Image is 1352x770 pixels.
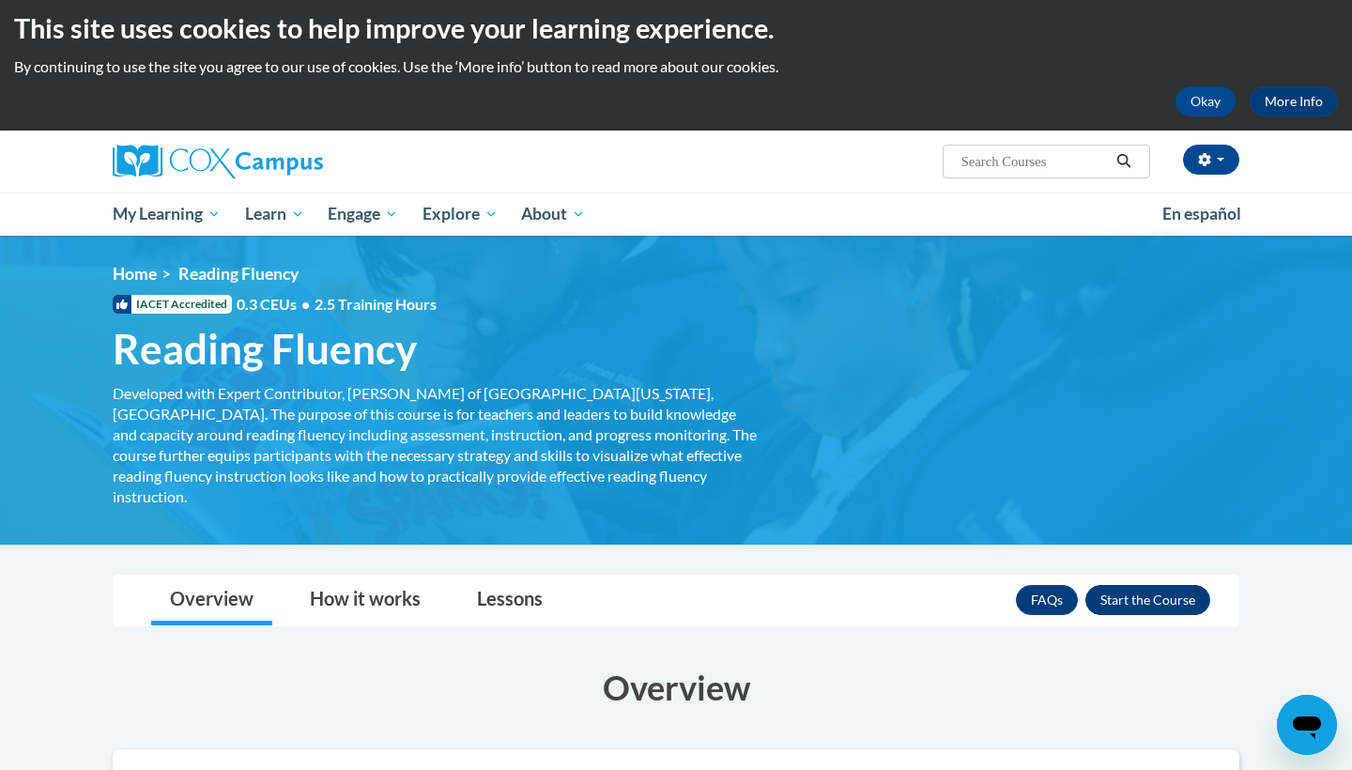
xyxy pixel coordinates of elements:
a: Engage [315,192,410,236]
span: IACET Accredited [113,295,232,314]
div: Main menu [84,192,1267,236]
button: Okay [1175,86,1236,116]
span: Explore [422,203,498,225]
a: Learn [233,192,316,236]
span: 2.5 Training Hours [315,295,437,313]
a: Lessons [458,576,561,625]
button: Search [1110,150,1138,173]
img: Cox Campus [113,145,323,178]
span: Learn [245,203,304,225]
a: Overview [151,576,272,625]
button: Account Settings [1183,145,1239,175]
span: • [301,295,310,313]
p: By continuing to use the site you agree to our use of cookies. Use the ‘More info’ button to read... [14,56,1338,77]
span: En español [1162,204,1241,223]
a: More Info [1250,86,1338,116]
span: My Learning [113,203,221,225]
span: Engage [328,203,398,225]
a: Cox Campus [113,145,469,178]
a: My Learning [100,192,233,236]
input: Search Courses [960,150,1110,173]
a: How it works [291,576,439,625]
h2: This site uses cookies to help improve your learning experience. [14,9,1338,47]
div: Developed with Expert Contributor, [PERSON_NAME] of [GEOGRAPHIC_DATA][US_STATE], [GEOGRAPHIC_DATA... [113,383,760,507]
button: Enroll [1085,585,1210,615]
span: Reading Fluency [113,324,417,374]
a: FAQs [1016,585,1078,615]
span: 0.3 CEUs [237,294,437,315]
h3: Overview [113,664,1239,711]
span: About [521,203,585,225]
span: Reading Fluency [178,264,299,284]
a: En español [1150,194,1253,234]
iframe: Button to launch messaging window [1277,695,1337,755]
a: Explore [410,192,510,236]
a: Home [113,264,157,284]
a: About [510,192,598,236]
